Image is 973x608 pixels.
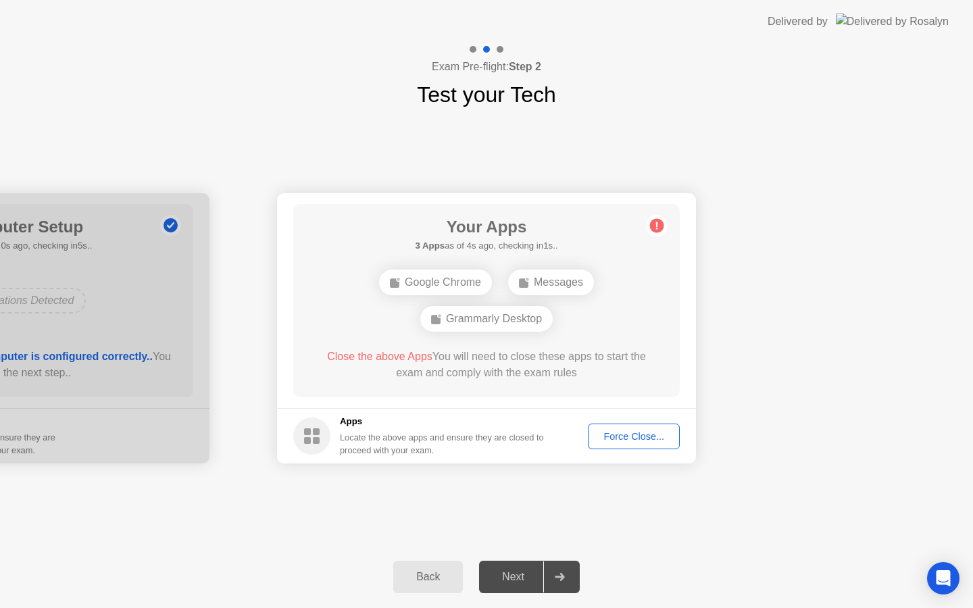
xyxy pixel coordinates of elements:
[588,424,680,449] button: Force Close...
[432,59,541,75] h4: Exam Pre-flight:
[509,61,541,72] b: Step 2
[836,14,949,29] img: Delivered by Rosalyn
[379,270,492,295] div: Google Chrome
[397,571,459,583] div: Back
[768,14,828,30] div: Delivered by
[420,306,553,332] div: Grammarly Desktop
[415,239,557,253] h5: as of 4s ago, checking in1s..
[508,270,594,295] div: Messages
[340,431,545,457] div: Locate the above apps and ensure they are closed to proceed with your exam.
[479,561,580,593] button: Next
[483,571,543,583] div: Next
[327,351,432,362] span: Close the above Apps
[415,240,445,251] b: 3 Apps
[340,415,545,428] h5: Apps
[593,431,675,442] div: Force Close...
[417,78,556,111] h1: Test your Tech
[415,215,557,239] h1: Your Apps
[927,562,959,594] div: Open Intercom Messenger
[393,561,463,593] button: Back
[313,349,661,381] div: You will need to close these apps to start the exam and comply with the exam rules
